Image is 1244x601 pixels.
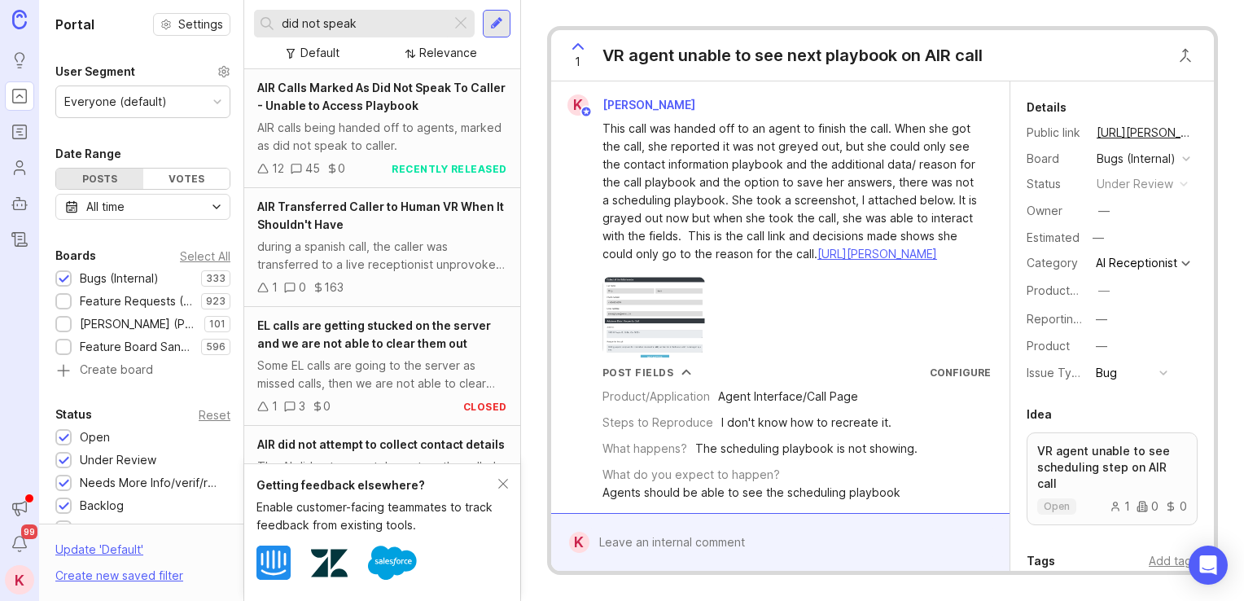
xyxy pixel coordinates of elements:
[5,529,34,559] button: Notifications
[817,247,937,261] a: [URL][PERSON_NAME]
[1149,552,1198,570] div: Add tags
[257,119,507,155] div: AIR calls being handed off to agents, marked as did not speak to caller.
[323,397,331,415] div: 0
[21,524,37,539] span: 99
[55,15,94,34] h1: Portal
[5,117,34,147] a: Roadmaps
[206,340,226,353] p: 596
[64,93,167,111] div: Everyone (default)
[300,44,339,62] div: Default
[1027,339,1070,353] label: Product
[580,106,592,118] img: member badge
[392,162,507,176] div: recently released
[257,238,507,274] div: during a spanish call, the caller was transferred to a live receptionist unprovoked who did not s...
[256,498,498,534] div: Enable customer-facing teammates to track feedback from existing tools.
[5,81,34,111] a: Portal
[1027,283,1113,297] label: ProductboardID
[5,494,34,523] button: Announcements
[5,565,34,594] button: K
[1027,366,1086,379] label: Issue Type
[1093,280,1115,301] button: ProductboardID
[1027,232,1080,243] div: Estimated
[368,538,417,587] img: Salesforce logo
[56,169,143,189] div: Posts
[244,188,520,307] a: AIR Transferred Caller to Human VR When It Shouldn't Haveduring a spanish call, the caller was tr...
[1027,551,1055,571] div: Tags
[209,318,226,331] p: 101
[80,270,159,287] div: Bugs (Internal)
[1165,501,1187,512] div: 0
[602,414,713,432] div: Steps to Reproduce
[55,405,92,424] div: Status
[244,307,520,426] a: EL calls are getting stucked on the server and we are not able to clear them outSome EL calls are...
[1027,202,1084,220] div: Owner
[55,62,135,81] div: User Segment
[1088,227,1109,248] div: —
[55,541,143,567] div: Update ' Default '
[272,397,278,415] div: 1
[718,388,858,406] div: Agent Interface/Call Page
[305,160,320,178] div: 45
[602,484,900,502] div: Agents should be able to see the scheduling playbook
[180,252,230,261] div: Select All
[256,546,291,580] img: Intercom logo
[256,476,498,494] div: Getting feedback elsewhere?
[199,410,230,419] div: Reset
[86,198,125,216] div: All time
[602,510,668,528] div: Workaround
[1097,150,1176,168] div: Bugs (Internal)
[80,497,124,515] div: Backlog
[1027,432,1198,525] a: VR agent unable to see scheduling step on AIR callopen100
[80,292,193,310] div: Feature Requests (Internal)
[206,272,226,285] p: 333
[602,44,983,67] div: VR agent unable to see next playbook on AIR call
[1189,546,1228,585] div: Open Intercom Messenger
[1097,175,1173,193] div: under review
[1092,122,1198,143] a: [URL][PERSON_NAME]
[1096,337,1107,355] div: —
[1027,254,1084,272] div: Category
[311,545,348,581] img: Zendesk logo
[1037,443,1187,492] p: VR agent unable to see scheduling step on AIR call
[80,520,136,537] div: Candidate
[153,13,230,36] a: Settings
[1169,39,1202,72] button: Close button
[80,428,110,446] div: Open
[721,414,891,432] div: I don't know how to recreate it.
[257,200,504,231] span: AIR Transferred Caller to Human VR When It Shouldn't Have
[55,567,183,585] div: Create new saved filter
[80,451,156,469] div: Under Review
[1027,175,1084,193] div: Status
[257,81,506,112] span: AIR Calls Marked As Did Not Speak To Caller - Unable to Access Playbook
[55,144,121,164] div: Date Range
[1027,150,1084,168] div: Board
[602,366,674,379] div: Post Fields
[558,94,708,116] a: K[PERSON_NAME]
[178,16,223,33] span: Settings
[338,160,345,178] div: 0
[299,279,306,296] div: 0
[1027,405,1052,424] div: Idea
[272,160,284,178] div: 12
[463,400,507,414] div: closed
[1096,310,1107,328] div: —
[1027,312,1114,326] label: Reporting Team
[602,466,780,484] div: What do you expect to happen?
[80,474,222,492] div: Needs More Info/verif/repro
[257,437,505,451] span: AIR did not attempt to collect contact details
[602,98,695,112] span: [PERSON_NAME]
[257,318,491,350] span: EL calls are getting stucked on the server and we are not able to clear them out
[602,276,706,358] img: https://canny-assets.io/images/33b44ca1b6c73a45932de8c80c627d36.png
[80,315,196,333] div: [PERSON_NAME] (Public)
[1110,501,1130,512] div: 1
[602,440,687,458] div: What happens?
[602,388,710,406] div: Product/Application
[1096,257,1177,269] div: AI Receptionist
[143,169,230,189] div: Votes
[419,44,477,62] div: Relevance
[244,69,520,188] a: AIR Calls Marked As Did Not Speak To Caller - Unable to Access PlaybookAIR calls being handed off...
[1096,364,1117,382] div: Bug
[602,120,977,263] div: This call was handed off to an agent to finish the call. When she got the call, she reported it w...
[930,366,991,379] a: Configure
